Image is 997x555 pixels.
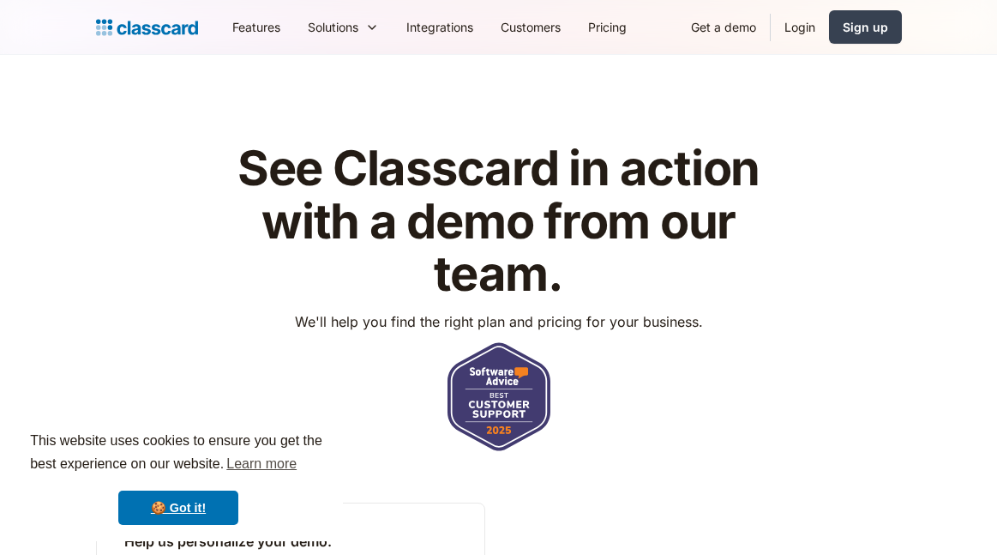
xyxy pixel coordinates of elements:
a: learn more about cookies [224,451,299,477]
p: We'll help you find the right plan and pricing for your business. [295,311,703,332]
a: Pricing [574,8,640,46]
span: This website uses cookies to ensure you get the best experience on our website. [30,431,327,477]
a: Get a demo [677,8,770,46]
a: Login [771,8,829,46]
h2: Help us personalize your demo. [124,531,457,552]
div: Solutions [308,18,358,36]
a: dismiss cookie message [118,491,238,525]
a: Customers [487,8,574,46]
strong: See Classcard in action with a demo from our team. [237,139,760,303]
a: Sign up [829,10,902,44]
a: home [96,15,198,39]
div: cookieconsent [14,414,343,541]
a: Integrations [393,8,487,46]
a: Features [219,8,294,46]
div: Solutions [294,8,393,46]
div: Sign up [843,18,888,36]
